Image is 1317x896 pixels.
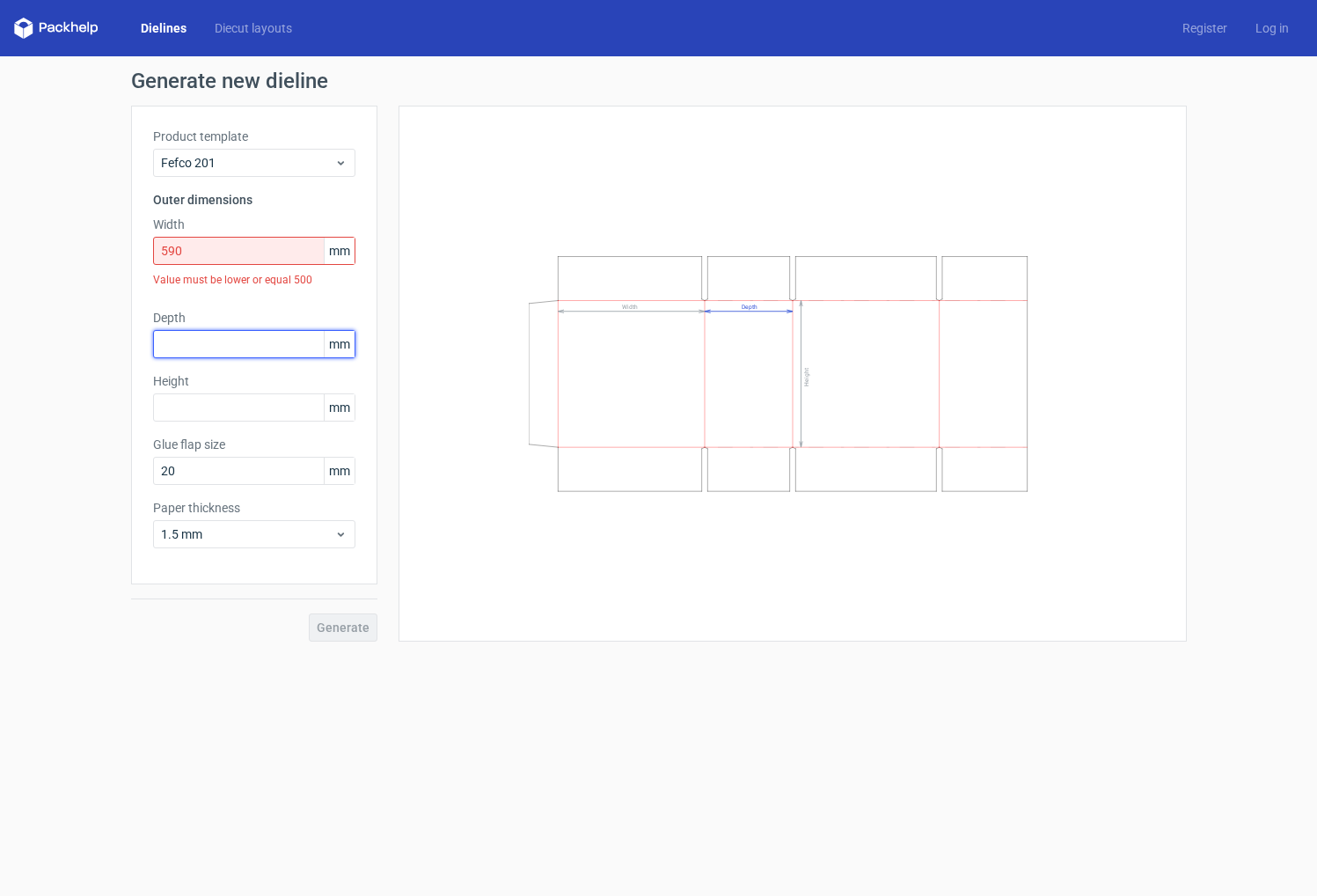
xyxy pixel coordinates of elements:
[153,191,355,209] h3: Outer dimensions
[802,368,809,386] text: Height
[201,19,306,37] a: Diecut layouts
[153,309,355,327] label: Depth
[131,70,1187,92] h1: Generate new dieline
[153,499,355,517] label: Paper thickness
[153,265,355,295] div: Value must be lower or equal 500
[742,304,757,311] text: Depth
[153,128,355,145] label: Product template
[161,525,334,543] span: 1.5 mm
[324,458,355,484] span: mm
[622,304,638,311] text: Width
[161,154,334,172] span: Fefco 201
[1241,19,1303,37] a: Log in
[127,19,201,37] a: Dielines
[324,238,355,264] span: mm
[324,394,355,421] span: mm
[153,216,355,233] label: Width
[324,331,355,357] span: mm
[153,372,355,390] label: Height
[153,436,355,453] label: Glue flap size
[1168,19,1241,37] a: Register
